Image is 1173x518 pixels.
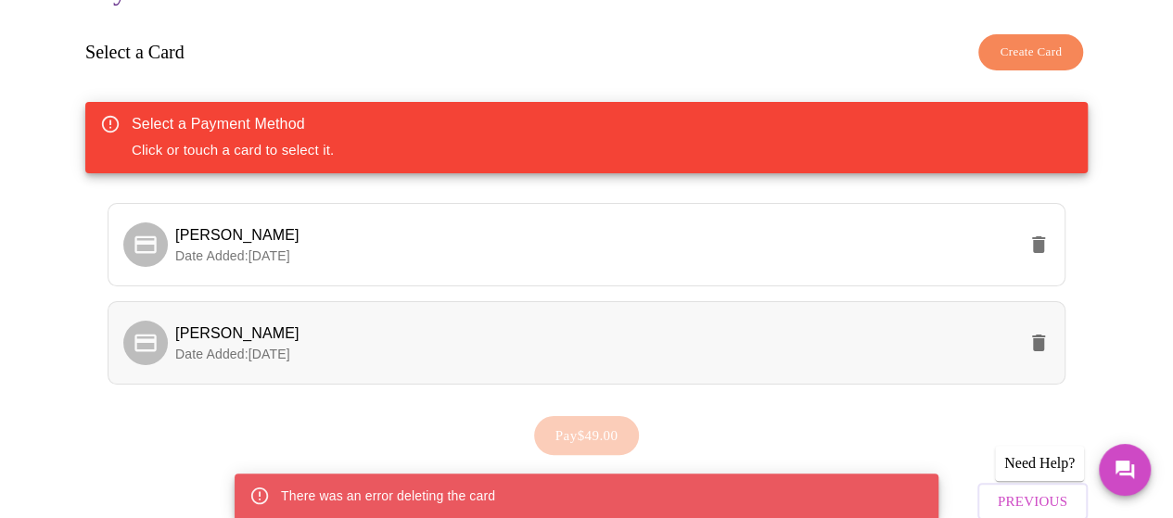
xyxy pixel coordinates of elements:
[175,325,300,341] span: [PERSON_NAME]
[998,489,1067,513] span: Previous
[175,347,290,361] span: Date Added: [DATE]
[1016,321,1061,365] button: delete
[132,113,334,135] div: Select a Payment Method
[132,107,334,168] div: Click or touch a card to select it.
[995,446,1084,481] div: Need Help?
[1000,42,1062,63] span: Create Card
[281,479,495,512] div: There was an error deleting the card
[1099,444,1151,496] button: Messages
[1016,222,1061,267] button: delete
[85,42,185,63] h3: Select a Card
[175,227,300,243] span: [PERSON_NAME]
[175,248,290,263] span: Date Added: [DATE]
[978,34,1083,70] button: Create Card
